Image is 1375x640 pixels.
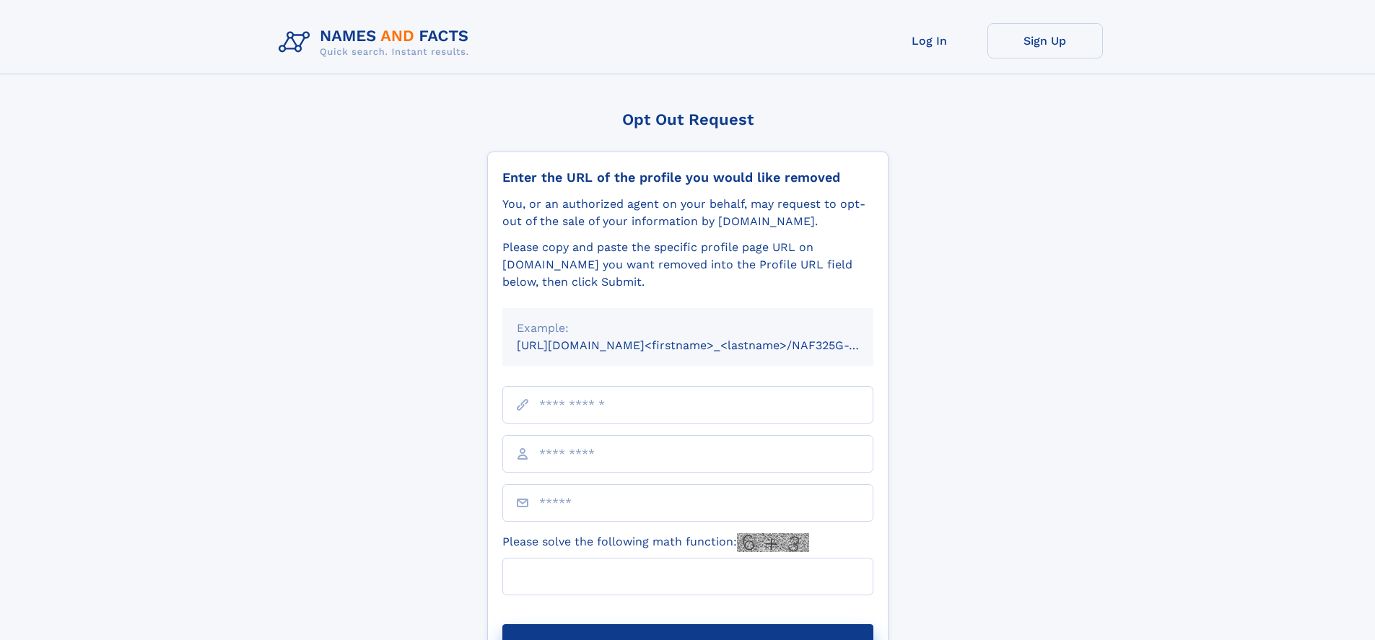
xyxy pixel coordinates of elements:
[487,110,889,128] div: Opt Out Request
[502,239,873,291] div: Please copy and paste the specific profile page URL on [DOMAIN_NAME] you want removed into the Pr...
[273,23,481,62] img: Logo Names and Facts
[502,170,873,185] div: Enter the URL of the profile you would like removed
[517,338,901,352] small: [URL][DOMAIN_NAME]<firstname>_<lastname>/NAF325G-xxxxxxxx
[517,320,859,337] div: Example:
[987,23,1103,58] a: Sign Up
[502,196,873,230] div: You, or an authorized agent on your behalf, may request to opt-out of the sale of your informatio...
[872,23,987,58] a: Log In
[502,533,809,552] label: Please solve the following math function:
